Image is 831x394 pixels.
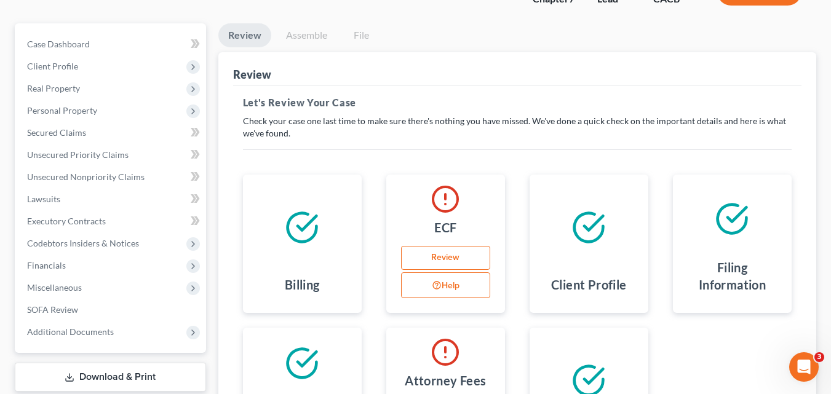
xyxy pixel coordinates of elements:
[17,33,206,55] a: Case Dashboard
[276,23,337,47] a: Assemble
[27,216,106,226] span: Executory Contracts
[342,23,381,47] a: File
[17,122,206,144] a: Secured Claims
[551,276,627,293] h4: Client Profile
[27,83,80,93] span: Real Property
[17,166,206,188] a: Unsecured Nonpriority Claims
[27,282,82,293] span: Miscellaneous
[434,219,456,236] h4: ECF
[27,105,97,116] span: Personal Property
[243,95,792,110] h5: Let's Review Your Case
[17,210,206,232] a: Executory Contracts
[401,272,490,298] button: Help
[27,260,66,270] span: Financials
[27,238,139,248] span: Codebtors Insiders & Notices
[17,188,206,210] a: Lawsuits
[27,304,78,315] span: SOFA Review
[27,194,60,204] span: Lawsuits
[27,149,129,160] span: Unsecured Priority Claims
[814,352,824,362] span: 3
[17,144,206,166] a: Unsecured Priority Claims
[405,372,486,389] h4: Attorney Fees
[27,39,90,49] span: Case Dashboard
[401,272,495,301] div: Help
[27,61,78,71] span: Client Profile
[15,363,206,392] a: Download & Print
[27,127,86,138] span: Secured Claims
[401,246,490,270] a: Review
[233,67,271,82] div: Review
[17,299,206,321] a: SOFA Review
[243,115,792,140] p: Check your case one last time to make sure there's nothing you have missed. We've done a quick ch...
[218,23,271,47] a: Review
[27,171,145,182] span: Unsecured Nonpriority Claims
[27,326,114,337] span: Additional Documents
[683,259,782,293] h4: Filing Information
[285,276,320,293] h4: Billing
[789,352,819,382] iframe: Intercom live chat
